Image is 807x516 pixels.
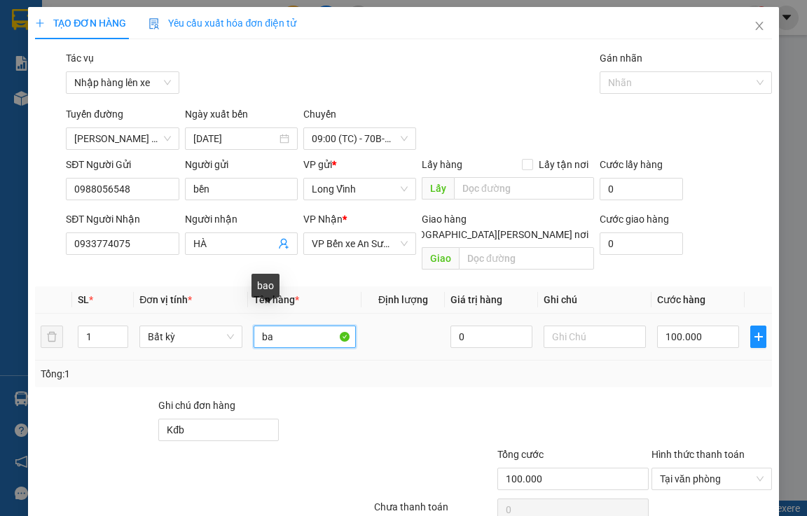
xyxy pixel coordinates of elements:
label: Ghi chú đơn hàng [158,400,235,411]
span: Lấy [422,177,454,200]
input: Ghi chú đơn hàng [158,419,279,441]
input: Cước lấy hàng [600,178,683,200]
div: Tổng: 1 [41,366,312,382]
div: Người nhận [185,211,298,227]
input: 14/08/2025 [193,131,277,146]
span: Giao [422,247,459,270]
span: Nhập hàng lên xe [74,72,170,93]
img: icon [149,18,160,29]
span: VP Nhận [303,214,343,225]
span: TẠO ĐƠN HÀNG [35,18,126,29]
button: delete [41,326,63,348]
span: Yêu cầu xuất hóa đơn điện tử [149,18,296,29]
span: Châu Thành - An Sương [74,128,170,149]
span: [GEOGRAPHIC_DATA][PERSON_NAME] nơi [397,227,594,242]
div: bao [251,274,280,298]
input: Dọc đường [459,247,594,270]
div: SĐT Người Gửi [66,157,179,172]
span: Tại văn phòng [660,468,764,489]
input: 0 [450,326,532,348]
button: Close [740,7,779,46]
span: plus [35,18,45,28]
span: Bất kỳ [148,326,234,347]
span: Lấy tận nơi [533,157,594,172]
span: Lấy hàng [422,159,462,170]
div: VP gửi [303,157,416,172]
span: plus [751,331,765,342]
div: Ngày xuất bến [185,106,298,127]
div: Người gửi [185,157,298,172]
div: Chuyến [303,106,416,127]
input: Cước giao hàng [600,232,683,255]
button: plus [750,326,766,348]
span: close [754,20,765,32]
div: Tuyến đường [66,106,179,127]
label: Hình thức thanh toán [651,449,745,460]
span: Giao hàng [422,214,467,225]
span: Tổng cước [497,449,544,460]
span: Tên hàng [254,294,299,305]
input: VD: Bàn, Ghế [254,326,357,348]
span: Long Vĩnh [312,179,408,200]
input: Ghi Chú [544,326,647,348]
span: Đơn vị tính [139,294,192,305]
span: Định lượng [378,294,428,305]
span: user-add [278,238,289,249]
span: VP Bến xe An Sương [312,233,408,254]
span: 09:00 (TC) - 70B-020.62 [312,128,408,149]
span: Giá trị hàng [450,294,502,305]
label: Tác vụ [66,53,94,64]
label: Cước giao hàng [600,214,669,225]
div: SĐT Người Nhận [66,211,179,227]
input: Dọc đường [454,177,594,200]
label: Cước lấy hàng [600,159,663,170]
span: Cước hàng [657,294,705,305]
th: Ghi chú [538,286,652,314]
label: Gán nhãn [600,53,642,64]
span: SL [78,294,89,305]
